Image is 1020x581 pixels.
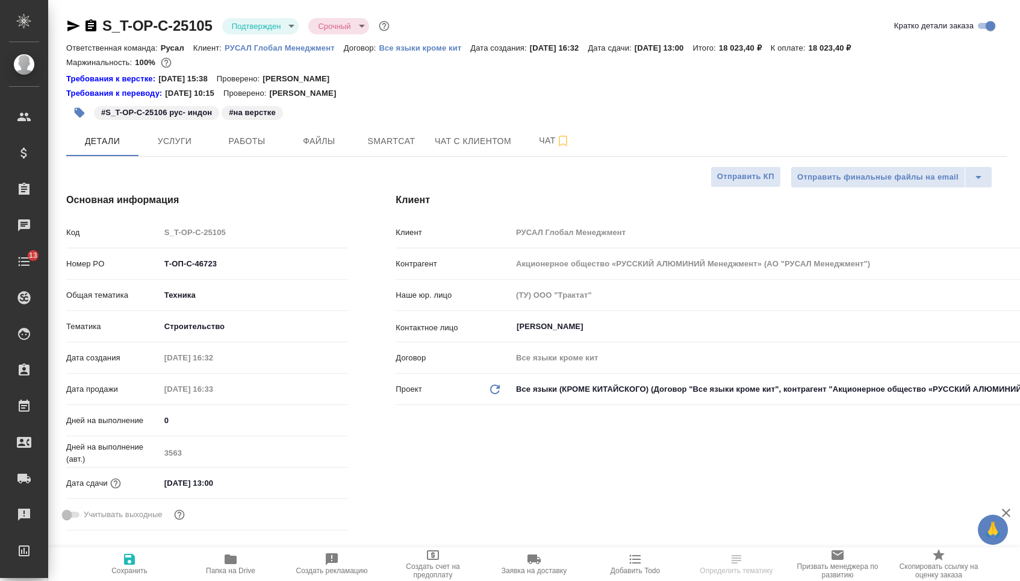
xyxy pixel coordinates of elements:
span: Отправить финальные файлы на email [797,171,959,184]
a: РУСАЛ Глобал Менеджмент [225,42,344,52]
span: Чат [526,133,583,148]
p: Код [66,227,160,239]
button: Добавить Todo [585,547,686,581]
p: Дней на выполнение (авт.) [66,441,160,465]
button: Выбери, если сб и вс нужно считать рабочими днями для выполнения заказа. [172,507,187,523]
h4: Клиент [396,193,1007,207]
p: [DATE] 10:15 [165,87,223,99]
button: Подтвержден [228,21,285,31]
a: Требования к переводу: [66,87,165,99]
input: ✎ Введи что-нибудь [160,255,348,272]
p: 18 023,40 ₽ [719,43,771,52]
a: S_T-OP-C-25105 [102,17,213,34]
p: [DATE] 13:00 [635,43,693,52]
input: Пустое поле [160,380,266,398]
p: Дата создания: [470,43,529,52]
p: Договор [396,352,512,364]
button: Доп статусы указывают на важность/срочность заказа [376,18,392,34]
p: #S_T-OP-C-25106 рус- индон [101,107,212,119]
p: Дата создания [66,352,160,364]
p: РУСАЛ Глобал Менеджмент [225,43,344,52]
span: Призвать менеджера по развитию [794,562,881,579]
div: Подтвержден [308,18,369,34]
p: Тематика [66,321,160,333]
span: Добавить Todo [611,567,660,575]
input: ✎ Введи что-нибудь [160,474,266,492]
button: 🙏 [978,515,1008,545]
button: Если добавить услуги и заполнить их объемом, то дата рассчитается автоматически [108,476,123,491]
button: Папка на Drive [180,547,281,581]
span: Создать рекламацию [296,567,368,575]
p: Номер PO [66,258,160,270]
button: Создать счет на предоплату [382,547,484,581]
button: Срочный [314,21,354,31]
input: ✎ Введи что-нибудь [160,412,348,429]
p: Наше юр. лицо [396,289,512,301]
span: Сохранить [111,567,148,575]
span: Создать счет на предоплату [390,562,476,579]
button: Отправить финальные файлы на email [791,166,965,188]
p: #на верстке [229,107,276,119]
p: Общая тематика [66,289,160,301]
p: Итого: [692,43,718,52]
p: [PERSON_NAME] [263,73,338,85]
p: [PERSON_NAME] [269,87,345,99]
p: Договор: [344,43,379,52]
p: Контрагент [396,258,512,270]
span: 13 [22,250,45,262]
span: Детали [73,134,131,149]
p: Проверено: [223,87,270,99]
button: Сохранить [79,547,180,581]
div: Нажми, чтобы открыть папку с инструкцией [66,73,158,85]
p: Клиент: [193,43,225,52]
div: Строительство [160,316,348,337]
p: Проект [396,383,422,395]
p: Все языки кроме кит [379,43,470,52]
p: Клиент [396,227,512,239]
button: Отправить КП [711,166,781,187]
p: Маржинальность: [66,58,135,67]
p: Дней на выполнение [66,415,160,427]
button: Определить тематику [686,547,787,581]
svg: Подписаться [556,134,570,148]
button: Добавить тэг [66,99,93,126]
p: Контактное лицо [396,322,512,334]
input: Пустое поле [160,349,266,366]
button: Скопировать ссылку на оценку заказа [888,547,989,581]
span: S_T-OP-C-25106 рус- индон [93,107,220,117]
a: 13 [3,247,45,277]
span: Заявка на доставку [502,567,567,575]
p: 100% [135,58,158,67]
span: Smartcat [362,134,420,149]
span: Отправить КП [717,170,774,184]
input: Пустое поле [160,444,348,462]
span: Файлы [290,134,348,149]
span: на верстке [220,107,284,117]
span: Работы [218,134,276,149]
p: [DATE] 15:38 [158,73,217,85]
p: Проверено: [217,73,263,85]
button: Скопировать ссылку [84,19,98,33]
div: split button [791,166,992,188]
p: К оплате: [771,43,809,52]
span: Определить тематику [700,567,773,575]
span: Услуги [146,134,204,149]
p: Дата сдачи: [588,43,634,52]
span: Скопировать ссылку на оценку заказа [895,562,982,579]
span: Чат с клиентом [435,134,511,149]
a: Требования к верстке: [66,73,158,85]
h4: Основная информация [66,193,347,207]
button: Создать рекламацию [281,547,382,581]
span: Папка на Drive [206,567,255,575]
div: Нажми, чтобы открыть папку с инструкцией [66,87,165,99]
span: 🙏 [983,517,1003,542]
button: Скопировать ссылку для ЯМессенджера [66,19,81,33]
button: 0.00 RUB; [158,55,174,71]
p: Дата сдачи [66,477,108,489]
a: Все языки кроме кит [379,42,470,52]
p: [DATE] 16:32 [530,43,588,52]
button: Заявка на доставку [484,547,585,581]
button: Призвать менеджера по развитию [787,547,888,581]
p: Ответственная команда: [66,43,161,52]
span: Кратко детали заказа [894,20,974,32]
